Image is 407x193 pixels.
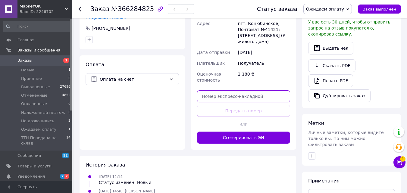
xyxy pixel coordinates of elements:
[17,153,41,158] span: Сообщения
[197,90,290,102] input: Номер экспресс-накладной
[99,179,151,185] div: Статус изменен: Новый
[308,120,324,126] span: Метки
[21,118,54,124] span: Не дозвонились
[60,84,70,90] span: 27696
[86,62,104,67] span: Оплата
[63,58,69,63] span: 1
[78,6,83,12] div: Вернуться назад
[306,7,344,11] span: Ожидаем оплату
[393,156,405,168] button: Чат с покупателем1
[91,25,131,31] div: [PHONE_NUMBER]
[64,174,69,179] span: 2
[21,110,65,115] span: Наложенный платеж
[308,59,355,72] a: Скачать PDF
[308,89,371,102] button: Дублировать заказ
[17,37,34,43] span: Главная
[358,5,401,14] button: Заказ выполнен
[237,69,291,86] div: 2 180 ₴
[68,118,70,124] span: 2
[90,5,109,13] span: Заказ
[17,174,45,179] span: Уведомления
[197,72,221,82] span: Оценочная стоимость
[62,93,70,98] span: 4852
[237,18,291,47] div: пгт. Коцюбинское, Почтомат №41421: [STREET_ADDRESS] (У жилого дома)
[100,76,167,82] span: Оплата на счет
[308,74,353,87] a: Печать PDF
[308,178,340,184] span: Примечания
[197,132,290,144] button: Сгенерировать ЭН
[237,58,291,69] div: Получатель
[21,135,66,146] span: ТТН Передана на склад
[3,21,71,32] input: Поиск
[257,6,297,12] div: Статус заказа
[99,175,123,179] span: [DATE] 12:14
[62,153,69,158] span: 52
[20,4,65,9] span: МаркетОК
[111,5,154,13] span: №366284823
[21,76,42,81] span: Принятые
[68,101,70,107] span: 0
[21,84,50,90] span: Выполненные
[197,61,225,66] span: Плательщик
[66,135,70,146] span: 14
[21,67,34,73] span: Новые
[21,93,47,98] span: Отмененные
[308,42,353,54] button: Выдать чек
[400,156,405,162] span: 1
[17,48,60,53] span: Заказы и сообщения
[197,50,230,55] span: Дата отправки
[68,76,70,81] span: 0
[21,127,56,132] span: Ожидаем оплату
[60,174,65,179] span: 2
[17,58,32,63] span: Заказы
[239,121,248,127] span: или
[68,67,70,73] span: 1
[308,130,384,147] span: Личные заметки, которые видите только вы. По ним можно фильтровать заказы
[20,9,72,14] div: Ваш ID: 3246702
[86,162,125,168] span: История заказа
[17,163,52,169] span: Товары и услуги
[68,127,70,132] span: 1
[237,47,291,58] div: [DATE]
[21,101,47,107] span: Оплаченные
[308,20,390,36] span: У вас есть 30 дней, чтобы отправить запрос на отзыв покупателю, скопировав ссылку.
[363,7,396,11] span: Заказ выполнен
[68,110,70,115] span: 0
[197,21,210,26] span: Адрес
